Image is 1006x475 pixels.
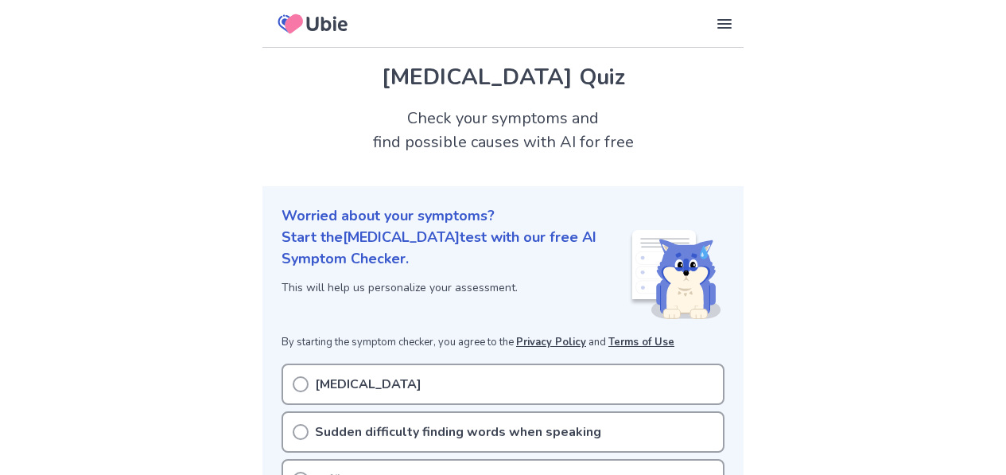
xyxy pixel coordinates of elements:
img: Shiba [629,230,721,319]
p: Start the [MEDICAL_DATA] test with our free AI Symptom Checker. [282,227,629,270]
p: By starting the symptom checker, you agree to the and [282,335,724,351]
p: [MEDICAL_DATA] [315,375,421,394]
h1: [MEDICAL_DATA] Quiz [282,60,724,94]
h2: Check your symptoms and find possible causes with AI for free [262,107,744,154]
p: This will help us personalize your assessment. [282,279,629,296]
p: Sudden difficulty finding words when speaking [315,422,601,442]
a: Privacy Policy [516,335,586,349]
p: Worried about your symptoms? [282,205,724,227]
a: Terms of Use [608,335,674,349]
